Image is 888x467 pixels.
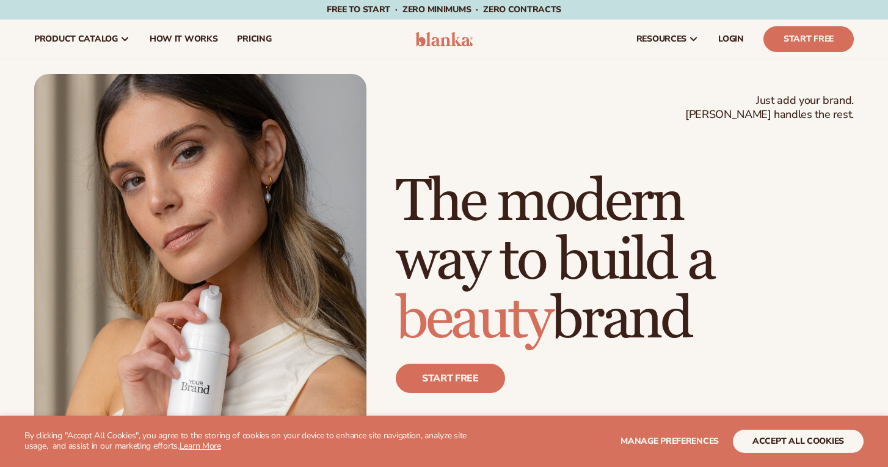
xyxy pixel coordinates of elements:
a: pricing [227,20,281,59]
a: product catalog [24,20,140,59]
span: How It Works [150,34,218,44]
span: pricing [237,34,271,44]
a: LOGIN [708,20,754,59]
a: Learn More [180,440,221,452]
h1: The modern way to build a brand [396,173,854,349]
a: resources [627,20,708,59]
span: Just add your brand. [PERSON_NAME] handles the rest. [685,94,854,122]
span: Manage preferences [621,435,719,447]
span: Free to start · ZERO minimums · ZERO contracts [327,4,561,15]
a: Start Free [763,26,854,52]
span: beauty [396,284,551,355]
button: accept all cookies [733,430,864,453]
a: How It Works [140,20,228,59]
span: LOGIN [718,34,744,44]
img: logo [415,32,473,46]
span: resources [636,34,686,44]
p: By clicking "Accept All Cookies", you agree to the storing of cookies on your device to enhance s... [24,431,467,452]
a: Start free [396,364,505,393]
span: product catalog [34,34,118,44]
button: Manage preferences [621,430,719,453]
